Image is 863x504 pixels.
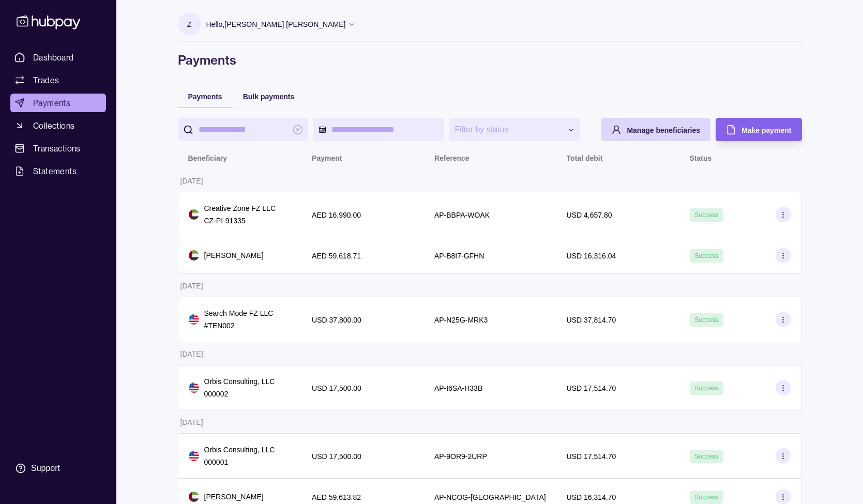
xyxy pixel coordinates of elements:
p: AED 16,990.00 [312,211,361,219]
p: AP-9OR9-2URP [434,452,487,461]
p: Search Mode FZ LLC [204,308,274,319]
p: AP-NCOG-[GEOGRAPHIC_DATA] [434,493,546,501]
span: Collections [33,119,74,132]
span: Success [695,385,718,392]
img: us [189,383,199,393]
p: [DATE] [180,350,203,358]
span: Success [695,316,718,324]
p: USD 37,800.00 [312,316,361,324]
p: Beneficiary [188,154,227,162]
p: USD 17,500.00 [312,452,361,461]
p: [PERSON_NAME] [204,250,264,261]
a: Payments [10,94,106,112]
img: ae [189,209,199,220]
span: Payments [33,97,70,109]
img: ae [189,492,199,502]
p: Total debit [567,154,603,162]
img: us [189,314,199,325]
a: Transactions [10,139,106,158]
p: Hello, [PERSON_NAME] [PERSON_NAME] [206,19,346,30]
a: Collections [10,116,106,135]
span: Success [695,494,718,501]
p: Z [187,19,192,30]
p: [PERSON_NAME] [204,491,264,502]
p: [DATE] [180,418,203,426]
a: Dashboard [10,48,106,67]
p: USD 16,316.04 [567,252,616,260]
p: AP-BBPA-WOAK [434,211,490,219]
div: Support [31,463,60,474]
p: AED 59,618.71 [312,252,361,260]
span: Dashboard [33,51,74,64]
p: USD 17,514.70 [567,452,616,461]
span: Manage beneficiaries [627,126,700,134]
p: [DATE] [180,177,203,185]
p: #TEN002 [204,320,274,331]
p: USD 37,814.70 [567,316,616,324]
span: Payments [188,93,222,101]
input: search [199,118,288,141]
p: USD 17,500.00 [312,384,361,392]
a: Support [10,457,106,479]
h1: Payments [178,52,802,68]
p: CZ-PI-91335 [204,215,276,226]
p: Orbis Consulting, LLC [204,376,275,387]
span: Success [695,252,718,259]
span: Statements [33,165,77,177]
p: USD 17,514.70 [567,384,616,392]
span: Transactions [33,142,81,155]
p: USD 16,314.70 [567,493,616,501]
p: AP-B8I7-GFHN [434,252,484,260]
button: Make payment [716,118,801,141]
p: Orbis Consulting, LLC [204,444,275,455]
img: us [189,451,199,461]
p: 000001 [204,456,275,468]
button: Manage beneficiaries [601,118,710,141]
p: USD 4,657.80 [567,211,612,219]
a: Statements [10,162,106,180]
p: AP-I6SA-H33B [434,384,482,392]
p: AP-N25G-MRK3 [434,316,488,324]
p: [DATE] [180,282,203,290]
span: Make payment [741,126,791,134]
img: ae [189,250,199,261]
span: Success [695,453,718,460]
p: Reference [434,154,470,162]
span: Success [695,211,718,219]
a: Trades [10,71,106,89]
p: 000002 [204,388,275,400]
p: Creative Zone FZ LLC [204,203,276,214]
span: Bulk payments [243,93,295,101]
span: Trades [33,74,59,86]
p: Status [690,154,712,162]
p: Payment [312,154,342,162]
p: AED 59,613.82 [312,493,361,501]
